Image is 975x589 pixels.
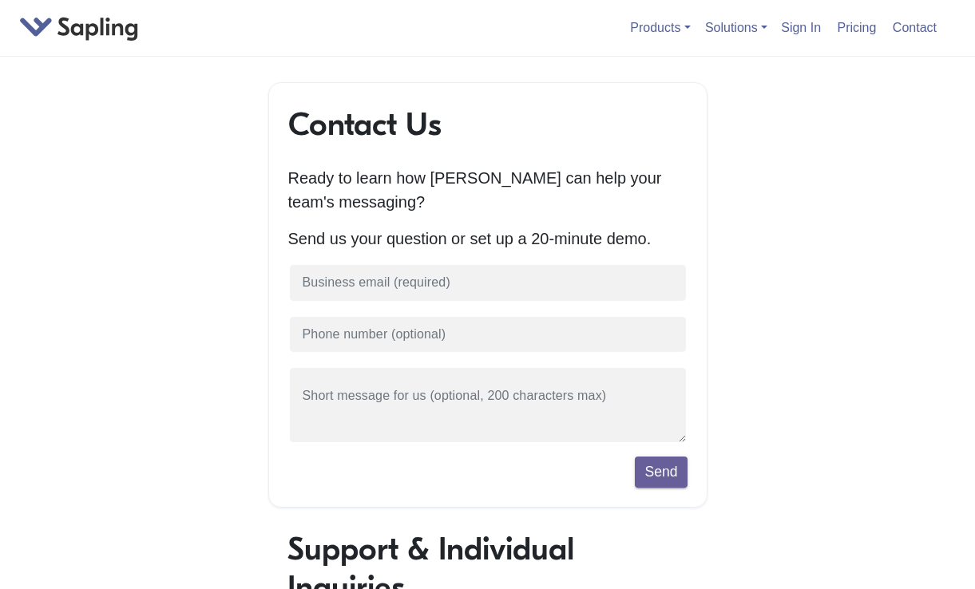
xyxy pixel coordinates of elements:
[288,166,688,214] p: Ready to learn how [PERSON_NAME] can help your team's messaging?
[886,14,943,41] a: Contact
[705,21,767,34] a: Solutions
[288,315,688,354] input: Phone number (optional)
[775,14,827,41] a: Sign In
[630,21,690,34] a: Products
[831,14,883,41] a: Pricing
[635,457,687,487] button: Send
[288,263,688,302] input: Business email (required)
[288,105,688,144] h1: Contact Us
[288,227,688,251] p: Send us your question or set up a 20-minute demo.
